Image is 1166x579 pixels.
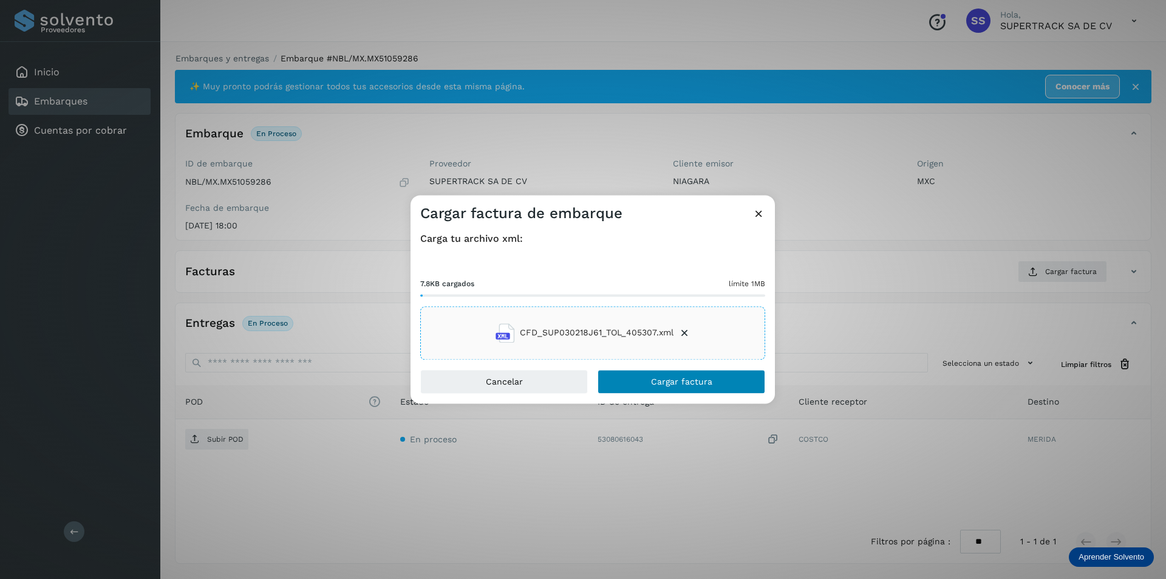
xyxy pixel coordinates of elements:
p: Aprender Solvento [1079,552,1144,562]
span: Cancelar [486,377,523,386]
span: CFD_SUP030218J61_TOL_405307.xml [520,327,673,340]
h4: Carga tu archivo xml: [420,233,765,244]
button: Cancelar [420,369,588,394]
button: Cargar factura [598,369,765,394]
span: Cargar factura [651,377,712,386]
div: Aprender Solvento [1069,547,1154,567]
h3: Cargar factura de embarque [420,205,622,222]
span: 7.8KB cargados [420,278,474,289]
span: límite 1MB [729,278,765,289]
